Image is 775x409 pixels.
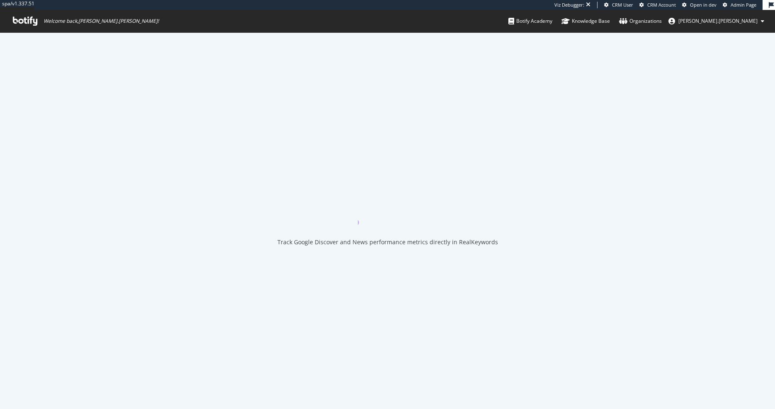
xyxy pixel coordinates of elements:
a: Knowledge Base [561,10,610,32]
span: CRM User [612,2,633,8]
div: Organizations [619,17,662,25]
div: Viz Debugger: [554,2,584,8]
button: [PERSON_NAME].[PERSON_NAME] [662,14,771,28]
div: animation [358,195,418,225]
a: Botify Academy [508,10,552,32]
a: CRM User [604,2,633,8]
a: Open in dev [682,2,717,8]
span: Admin Page [731,2,756,8]
span: Welcome back, [PERSON_NAME].[PERSON_NAME] ! [44,18,159,24]
span: ryan.flanagan [678,17,758,24]
a: Organizations [619,10,662,32]
div: Knowledge Base [561,17,610,25]
span: CRM Account [647,2,676,8]
div: Track Google Discover and News performance metrics directly in RealKeywords [277,238,498,246]
a: CRM Account [639,2,676,8]
a: Admin Page [723,2,756,8]
span: Open in dev [690,2,717,8]
div: Botify Academy [508,17,552,25]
